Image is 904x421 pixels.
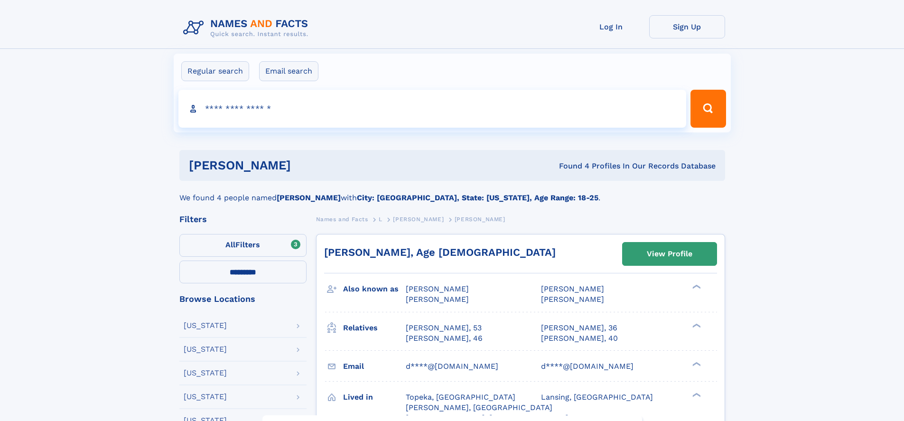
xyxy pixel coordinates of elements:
[343,358,406,374] h3: Email
[541,333,618,344] a: [PERSON_NAME], 40
[425,161,716,171] div: Found 4 Profiles In Our Records Database
[623,243,717,265] a: View Profile
[179,295,307,303] div: Browse Locations
[690,361,701,367] div: ❯
[406,284,469,293] span: [PERSON_NAME]
[259,61,318,81] label: Email search
[324,246,556,258] a: [PERSON_NAME], Age [DEMOGRAPHIC_DATA]
[316,213,368,225] a: Names and Facts
[178,90,687,128] input: search input
[277,193,341,202] b: [PERSON_NAME]
[649,15,725,38] a: Sign Up
[181,61,249,81] label: Regular search
[690,392,701,398] div: ❯
[343,389,406,405] h3: Lived in
[690,90,726,128] button: Search Button
[406,333,483,344] a: [PERSON_NAME], 46
[189,159,425,171] h1: [PERSON_NAME]
[455,216,505,223] span: [PERSON_NAME]
[379,213,382,225] a: L
[225,240,235,249] span: All
[393,213,444,225] a: [PERSON_NAME]
[184,369,227,377] div: [US_STATE]
[541,323,617,333] a: [PERSON_NAME], 36
[179,15,316,41] img: Logo Names and Facts
[647,243,692,265] div: View Profile
[379,216,382,223] span: L
[184,346,227,353] div: [US_STATE]
[179,234,307,257] label: Filters
[343,320,406,336] h3: Relatives
[393,216,444,223] span: [PERSON_NAME]
[179,181,725,204] div: We found 4 people named with .
[541,284,604,293] span: [PERSON_NAME]
[184,393,227,401] div: [US_STATE]
[690,284,701,290] div: ❯
[184,322,227,329] div: [US_STATE]
[406,403,552,412] span: [PERSON_NAME], [GEOGRAPHIC_DATA]
[541,393,653,402] span: Lansing, [GEOGRAPHIC_DATA]
[406,295,469,304] span: [PERSON_NAME]
[179,215,307,224] div: Filters
[541,295,604,304] span: [PERSON_NAME]
[573,15,649,38] a: Log In
[406,323,482,333] a: [PERSON_NAME], 53
[357,193,598,202] b: City: [GEOGRAPHIC_DATA], State: [US_STATE], Age Range: 18-25
[343,281,406,297] h3: Also known as
[690,322,701,328] div: ❯
[406,393,515,402] span: Topeka, [GEOGRAPHIC_DATA]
